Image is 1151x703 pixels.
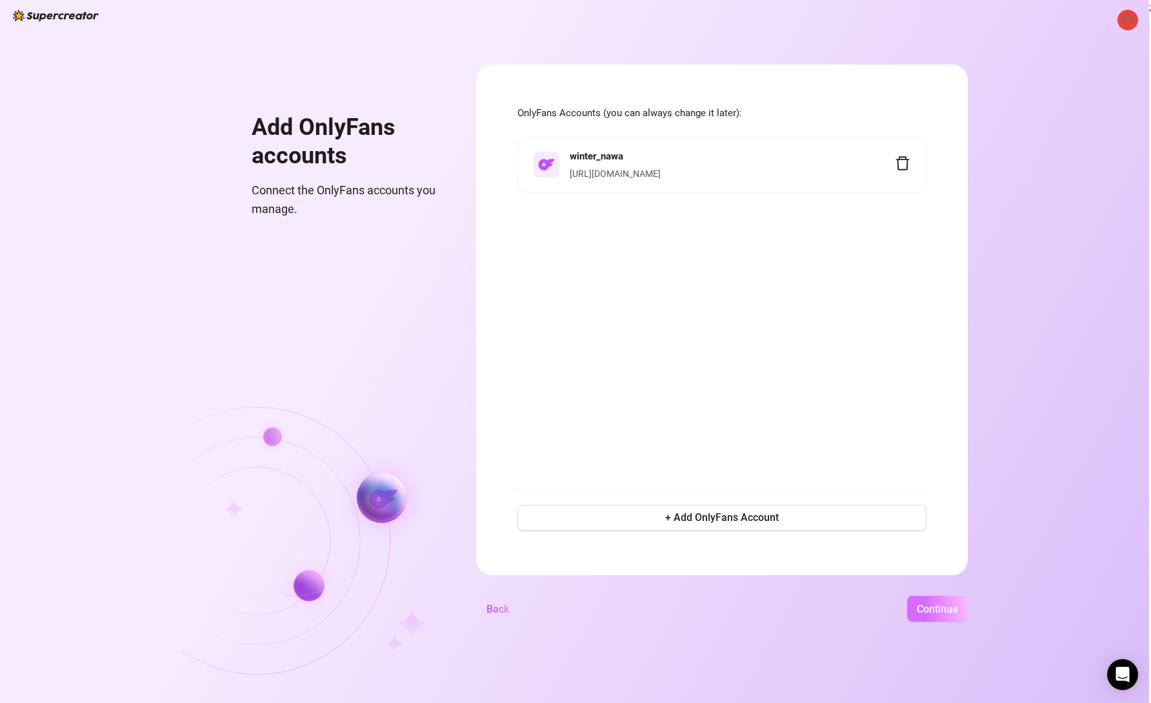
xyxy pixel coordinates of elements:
button: Continue [907,596,968,622]
img: logo [13,10,99,21]
span: + Add OnlyFans Account [665,511,779,524]
button: + Add OnlyFans Account [517,505,926,531]
strong: winter_nawa [570,150,623,162]
button: Back [476,596,519,622]
span: Back [486,603,509,615]
a: [URL][DOMAIN_NAME] [570,168,661,179]
div: Open Intercom Messenger [1107,659,1138,690]
span: OnlyFans Accounts (you can always change it later): [517,106,926,121]
img: ACg8ocLzbjWi6c9HA6Tvb4XGgaTe0A7xZJFCZltAopZzYwwVNgE61w=s96-c [1118,10,1137,30]
span: Connect the OnlyFans accounts you manage. [252,181,445,218]
span: delete [895,156,910,171]
h1: Add OnlyFans accounts [252,114,445,170]
span: Continue [917,603,958,615]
